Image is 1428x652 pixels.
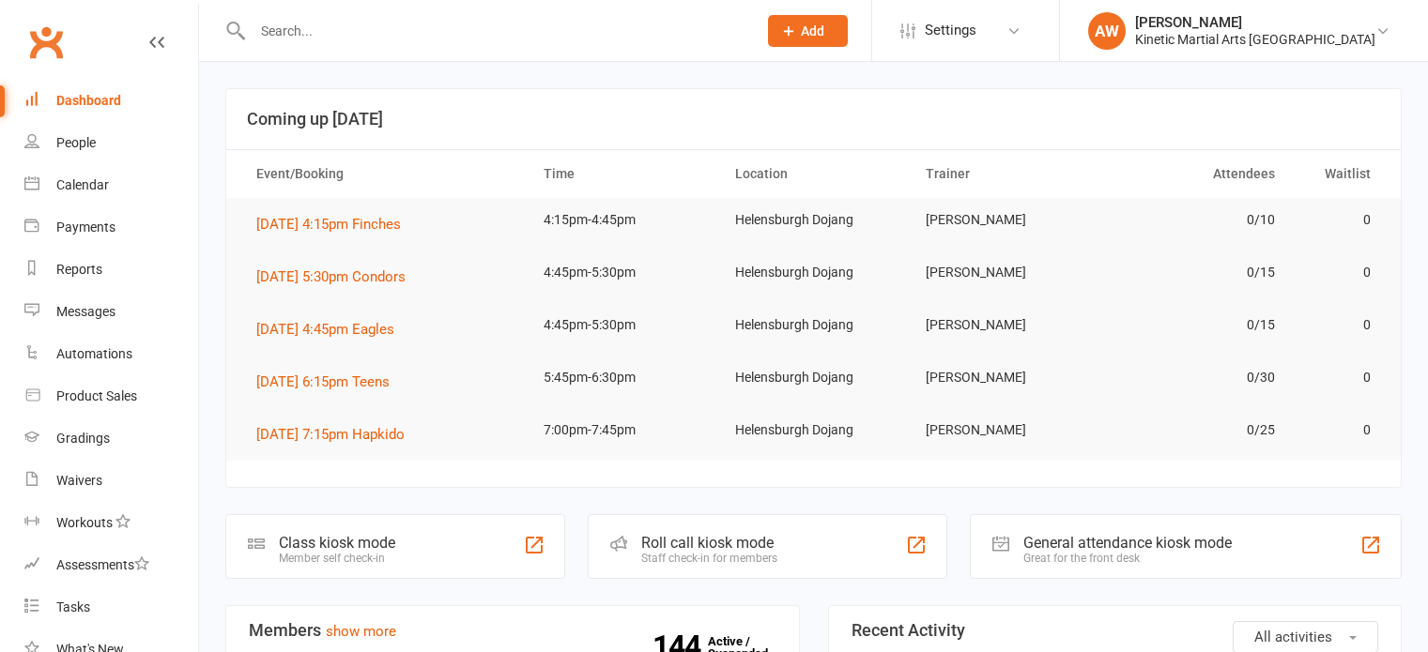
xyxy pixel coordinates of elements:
div: Payments [56,220,115,235]
td: Helensburgh Dojang [718,250,910,295]
div: Product Sales [56,388,137,403]
th: Location [718,150,910,198]
td: [PERSON_NAME] [909,303,1100,347]
td: [PERSON_NAME] [909,250,1100,295]
span: [DATE] 7:15pm Hapkido [256,426,405,443]
td: 0 [1292,250,1388,295]
div: Roll call kiosk mode [641,534,777,552]
button: [DATE] 6:15pm Teens [256,371,403,393]
span: Add [801,23,824,38]
td: Helensburgh Dojang [718,198,910,242]
a: Messages [24,291,198,333]
td: 0 [1292,356,1388,400]
a: Waivers [24,460,198,502]
td: Helensburgh Dojang [718,356,910,400]
a: Clubworx [23,19,69,66]
a: Automations [24,333,198,375]
div: Workouts [56,515,113,530]
button: [DATE] 5:30pm Condors [256,265,419,288]
h3: Recent Activity [852,621,1379,640]
span: [DATE] 6:15pm Teens [256,373,390,390]
span: [DATE] 4:45pm Eagles [256,321,394,338]
th: Time [527,150,718,198]
td: 0/15 [1100,250,1292,295]
td: 0 [1292,198,1388,242]
div: Tasks [56,599,90,614]
span: [DATE] 5:30pm Condors [256,268,406,285]
button: [DATE] 4:45pm Eagles [256,318,407,341]
td: 5:45pm-6:30pm [527,356,718,400]
div: Gradings [56,431,110,446]
div: Reports [56,262,102,277]
div: Great for the front desk [1023,552,1232,565]
td: 0 [1292,408,1388,452]
div: Messages [56,304,115,319]
td: 0/30 [1100,356,1292,400]
div: Waivers [56,473,102,488]
a: Payments [24,206,198,249]
div: Staff check-in for members [641,552,777,565]
a: People [24,122,198,164]
div: Assessments [56,557,149,572]
div: Kinetic Martial Arts [GEOGRAPHIC_DATA] [1135,31,1375,48]
div: Automations [56,346,132,361]
td: Helensburgh Dojang [718,303,910,347]
a: Reports [24,249,198,291]
td: 0/10 [1100,198,1292,242]
a: Calendar [24,164,198,206]
a: show more [326,623,396,640]
td: 0/25 [1100,408,1292,452]
span: Settings [925,9,976,52]
a: Product Sales [24,375,198,417]
td: 0 [1292,303,1388,347]
th: Event/Booking [239,150,527,198]
button: [DATE] 7:15pm Hapkido [256,423,418,446]
th: Trainer [909,150,1100,198]
span: [DATE] 4:15pm Finches [256,216,401,233]
div: Member self check-in [279,552,395,565]
input: Search... [247,18,744,44]
td: [PERSON_NAME] [909,356,1100,400]
div: Calendar [56,177,109,192]
a: Gradings [24,417,198,460]
th: Waitlist [1292,150,1388,198]
div: [PERSON_NAME] [1135,14,1375,31]
td: 0/15 [1100,303,1292,347]
a: Assessments [24,544,198,586]
td: [PERSON_NAME] [909,198,1100,242]
div: Class kiosk mode [279,534,395,552]
td: [PERSON_NAME] [909,408,1100,452]
a: Dashboard [24,80,198,122]
a: Workouts [24,502,198,544]
div: General attendance kiosk mode [1023,534,1232,552]
span: All activities [1254,629,1332,645]
td: 4:45pm-5:30pm [527,303,718,347]
a: Tasks [24,586,198,629]
div: Dashboard [56,93,121,108]
button: Add [768,15,848,47]
td: 4:45pm-5:30pm [527,250,718,295]
h3: Members [249,621,776,640]
button: [DATE] 4:15pm Finches [256,213,414,235]
td: Helensburgh Dojang [718,408,910,452]
td: 7:00pm-7:45pm [527,408,718,452]
td: 4:15pm-4:45pm [527,198,718,242]
div: People [56,135,96,150]
div: AW [1088,12,1126,50]
th: Attendees [1100,150,1292,198]
h3: Coming up [DATE] [247,110,1380,129]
